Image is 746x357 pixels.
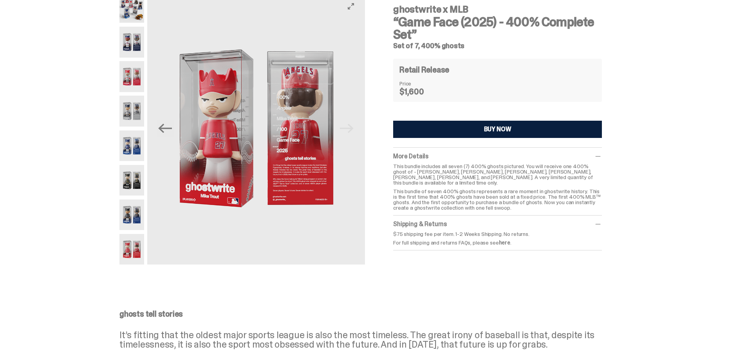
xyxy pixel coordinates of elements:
[399,81,439,86] dt: Price
[393,16,602,41] h3: “Game Face (2025) - 400% Complete Set”
[393,42,602,49] h5: Set of 7, 400% ghosts
[484,126,511,132] div: BUY NOW
[119,199,144,230] img: 07-ghostwrite-mlb-game-face-complete-set-juan-soto.png
[346,2,356,11] button: View full-screen
[119,61,144,92] img: 03-ghostwrite-mlb-game-face-complete-set-bryce-harper.png
[393,163,602,185] p: This bundle includes all seven (7) 400% ghosts pictured. You will receive one 400% ghost of - [PE...
[399,88,439,96] dd: $1,600
[393,231,602,237] p: $75 shipping fee per item. 1-2 Weeks Shipping. No returns.
[119,330,621,349] p: It’s fitting that the oldest major sports league is also the most timeless. The great irony of ba...
[119,234,144,265] img: 08-ghostwrite-mlb-game-face-complete-set-mike-trout.png
[393,152,428,160] span: More Details
[399,66,449,74] h4: Retail Release
[119,165,144,196] img: 06-ghostwrite-mlb-game-face-complete-set-paul-skenes.png
[393,121,602,138] button: BUY NOW
[393,240,602,245] p: For full shipping and returns FAQs, please see .
[119,27,144,57] img: 02-ghostwrite-mlb-game-face-complete-set-ronald-acuna-jr.png
[393,5,602,14] h4: ghostwrite x MLB
[393,220,602,228] div: Shipping & Returns
[119,130,144,161] img: 05-ghostwrite-mlb-game-face-complete-set-shohei-ohtani.png
[157,120,174,137] button: Previous
[119,96,144,126] img: 04-ghostwrite-mlb-game-face-complete-set-aaron-judge.png
[393,188,602,210] p: This bundle of seven 400% ghosts represents a rare moment in ghostwrite history. This is the firs...
[119,310,621,318] p: ghosts tell stories
[499,239,510,246] a: here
